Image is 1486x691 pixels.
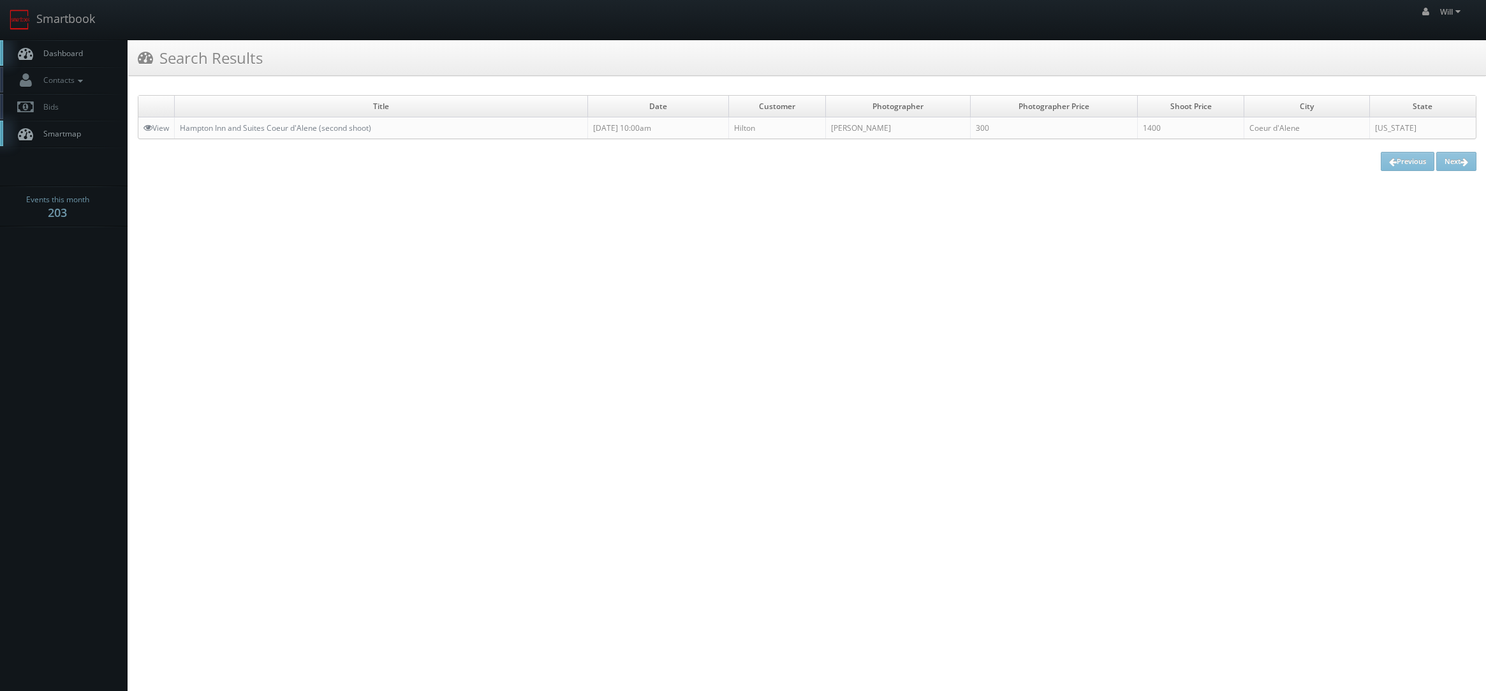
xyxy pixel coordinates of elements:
[180,123,371,133] a: Hampton Inn and Suites Coeur d'Alene (second shoot)
[138,47,263,69] h3: Search Results
[1369,117,1476,139] td: [US_STATE]
[729,96,825,117] td: Customer
[37,128,81,139] span: Smartmap
[1244,117,1369,139] td: Coeur d'Alene
[588,96,729,117] td: Date
[970,96,1137,117] td: Photographer Price
[143,123,169,133] a: View
[1137,96,1244,117] td: Shoot Price
[1369,96,1476,117] td: State
[825,96,970,117] td: Photographer
[175,96,588,117] td: Title
[37,101,59,112] span: Bids
[37,75,86,85] span: Contacts
[10,10,30,30] img: smartbook-logo.png
[588,117,729,139] td: [DATE] 10:00am
[729,117,825,139] td: Hilton
[1440,6,1464,17] span: Will
[1137,117,1244,139] td: 1400
[1244,96,1369,117] td: City
[26,193,89,206] span: Events this month
[970,117,1137,139] td: 300
[48,205,67,220] strong: 203
[825,117,970,139] td: [PERSON_NAME]
[37,48,83,59] span: Dashboard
